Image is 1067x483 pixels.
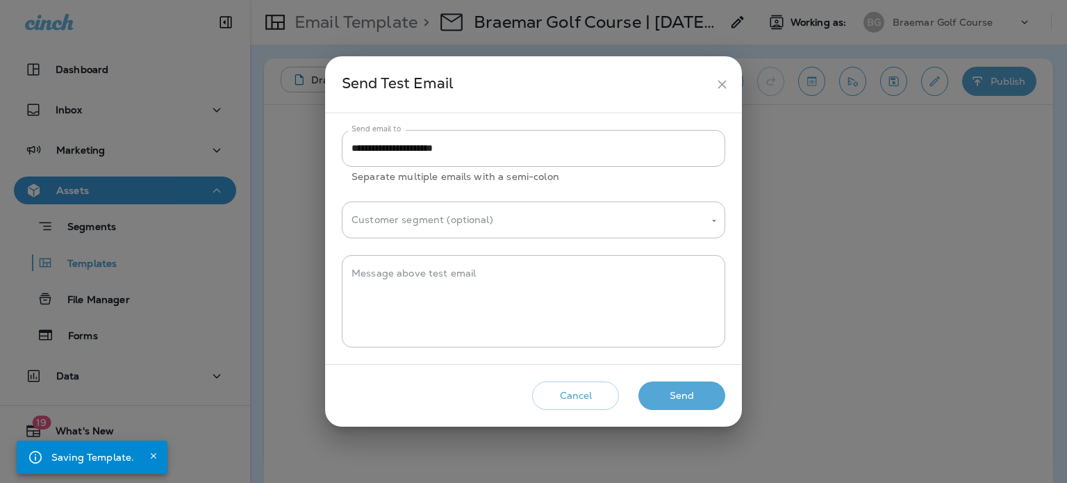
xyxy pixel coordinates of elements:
label: Send email to [351,124,401,134]
button: Send [638,382,725,410]
p: Separate multiple emails with a semi-colon [351,169,716,185]
button: Cancel [532,382,619,410]
button: Open [708,215,720,227]
div: Send Test Email [342,72,709,97]
button: Close [145,448,162,464]
button: close [709,72,735,97]
div: Saving Template. [51,445,134,470]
